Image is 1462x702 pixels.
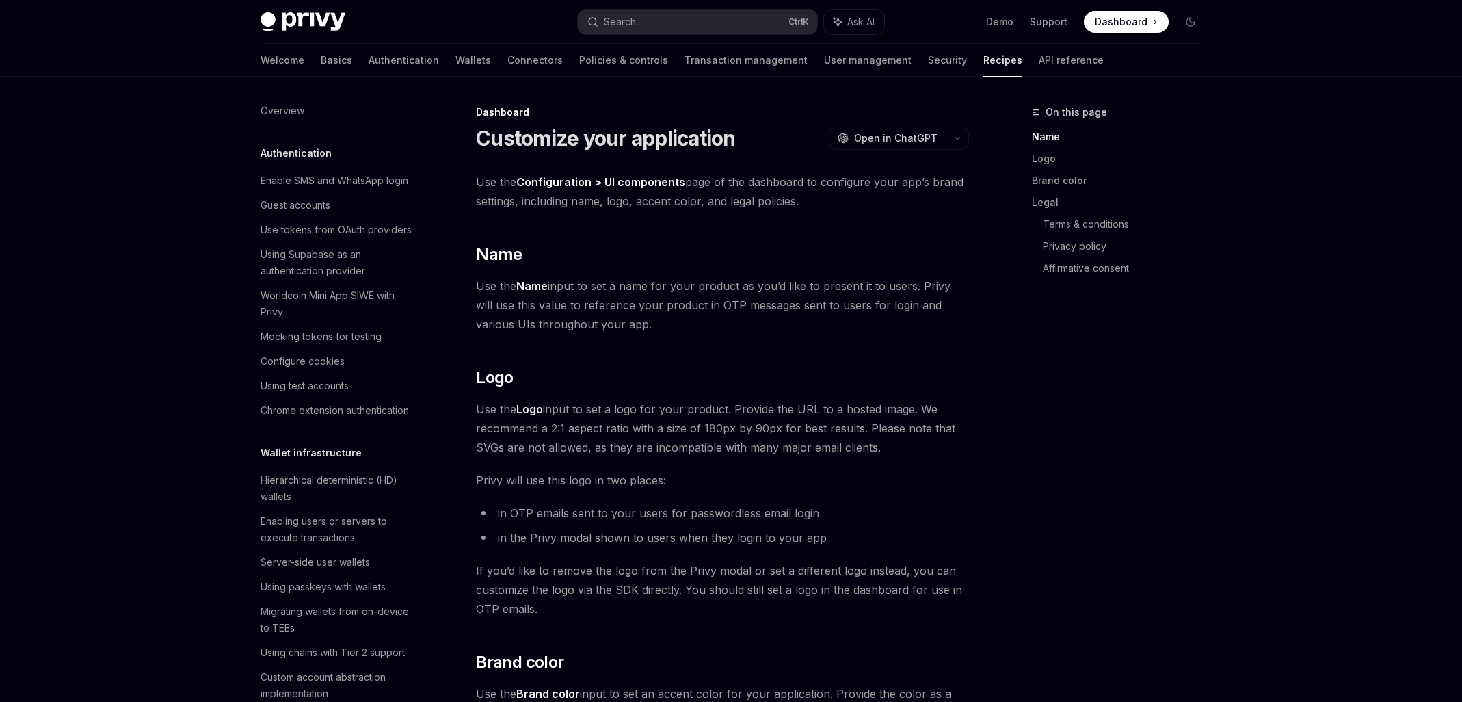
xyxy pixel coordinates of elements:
span: Privy will use this logo in two places: [476,471,969,490]
a: Wallets [455,44,491,77]
a: Overview [250,99,425,123]
a: Dashboard [1084,11,1169,33]
a: Configure cookies [250,349,425,374]
h5: Authentication [261,145,332,161]
a: Server-side user wallets [250,550,425,575]
div: Server-side user wallets [261,554,370,571]
li: in OTP emails sent to your users for passwordless email login [476,504,969,523]
button: Toggle dark mode [1180,11,1201,33]
div: Enable SMS and WhatsApp login [261,172,408,189]
div: Hierarchical deterministic (HD) wallets [261,472,416,505]
div: Use tokens from OAuth providers [261,222,412,238]
span: If you’d like to remove the logo from the Privy modal or set a different logo instead, you can cu... [476,561,969,619]
a: Enable SMS and WhatsApp login [250,168,425,193]
a: Using test accounts [250,374,425,398]
div: Dashboard [476,105,969,119]
a: Enabling users or servers to execute transactions [250,509,425,550]
a: Using Supabase as an authentication provider [250,242,425,283]
div: Migrating wallets from on-device to TEEs [261,603,416,636]
a: Recipes [983,44,1022,77]
span: Ctrl K [788,16,809,27]
div: Using chains with Tier 2 support [261,645,405,661]
div: Custom account abstraction implementation [261,669,416,702]
a: Name [1032,126,1212,148]
div: Using passkeys with wallets [261,579,386,595]
a: Chrome extension authentication [250,398,425,423]
button: Ask AI [824,10,884,34]
strong: Brand color [516,687,580,701]
span: Brand color [476,651,563,673]
div: Search... [604,14,642,30]
h1: Customize your application [476,126,736,151]
span: On this page [1046,104,1107,120]
a: Using chains with Tier 2 support [250,640,425,665]
a: Brand color [1032,170,1212,192]
a: Transaction management [685,44,808,77]
strong: Logo [516,402,543,416]
a: Policies & controls [579,44,668,77]
span: Use the input to set a name for your product as you’d like to present it to users. Privy will use... [476,276,969,334]
a: Mocking tokens for testing [250,324,425,349]
a: Terms & conditions [1043,213,1212,235]
a: Security [928,44,967,77]
a: Using passkeys with wallets [250,575,425,599]
span: Ask AI [847,15,875,29]
a: Privacy policy [1043,235,1212,257]
div: Enabling users or servers to execute transactions [261,513,416,546]
a: User management [824,44,912,77]
div: Worldcoin Mini App SIWE with Privy [261,287,416,320]
strong: Configuration > UI components [516,175,685,189]
a: Demo [986,15,1013,29]
a: Legal [1032,192,1212,213]
h5: Wallet infrastructure [261,445,362,461]
a: Use tokens from OAuth providers [250,218,425,242]
img: dark logo [261,12,345,31]
a: API reference [1039,44,1104,77]
a: Authentication [369,44,439,77]
div: Chrome extension authentication [261,402,409,419]
div: Configure cookies [261,353,345,369]
a: Connectors [507,44,563,77]
div: Overview [261,103,304,119]
a: Support [1030,15,1067,29]
a: Migrating wallets from on-device to TEEs [250,599,425,640]
a: Hierarchical deterministic (HD) wallets [250,468,425,509]
span: Logo [476,367,514,389]
div: Guest accounts [261,197,330,213]
span: Open in ChatGPT [854,131,938,145]
a: Worldcoin Mini App SIWE with Privy [250,283,425,324]
span: Dashboard [1095,15,1147,29]
div: Using Supabase as an authentication provider [261,246,416,279]
button: Search...CtrlK [578,10,817,34]
div: Using test accounts [261,378,349,394]
li: in the Privy modal shown to users when they login to your app [476,528,969,547]
div: Mocking tokens for testing [261,328,382,345]
button: Open in ChatGPT [829,127,946,150]
a: Affirmative consent [1043,257,1212,279]
a: Welcome [261,44,304,77]
a: Guest accounts [250,193,425,218]
span: Use the page of the dashboard to configure your app’s brand settings, including name, logo, accen... [476,172,969,211]
a: Logo [1032,148,1212,170]
a: Basics [321,44,352,77]
span: Use the input to set a logo for your product. Provide the URL to a hosted image. We recommend a 2... [476,400,969,457]
strong: Name [516,279,548,293]
span: Name [476,244,522,265]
